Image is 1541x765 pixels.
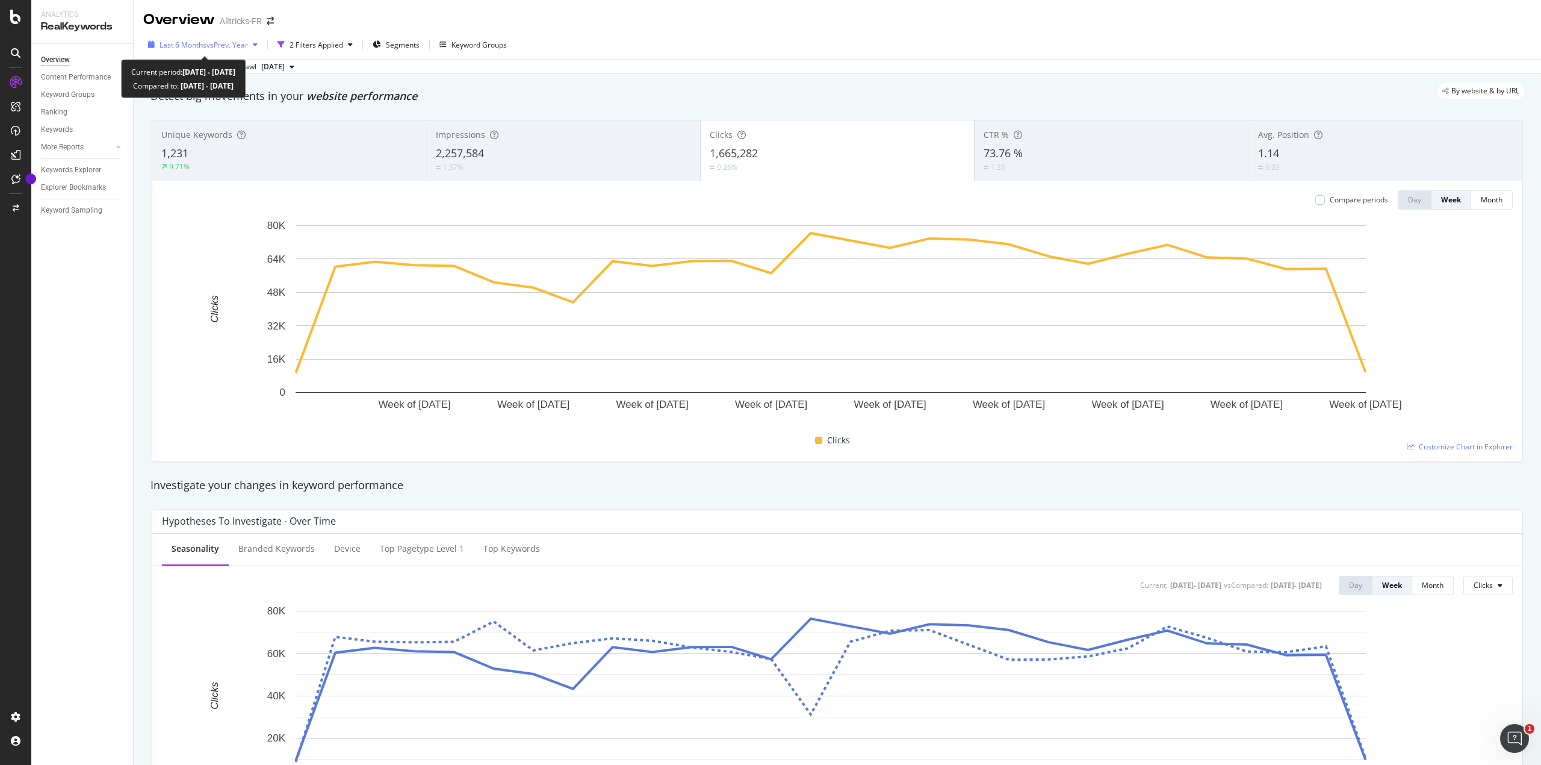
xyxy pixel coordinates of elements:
div: Keywords Explorer [41,164,101,176]
button: Week [1372,576,1412,595]
text: Week of [DATE] [735,399,807,410]
div: Overview [41,54,70,66]
div: 0.03 [1265,162,1280,172]
a: Keyword Sampling [41,204,125,217]
div: More Reports [41,141,84,154]
text: Clicks [209,682,220,710]
div: [DATE] - [DATE] [1271,580,1322,590]
img: Equal [1258,166,1263,169]
div: Current: [1140,580,1168,590]
span: By website & by URL [1451,87,1519,95]
text: Clicks [209,295,220,323]
text: Week of [DATE] [497,399,569,410]
span: Clicks [1474,580,1493,590]
span: Unique Keywords [161,129,232,140]
span: Last 6 Months [160,40,206,50]
div: Current period: [131,65,235,79]
div: Week [1382,580,1402,590]
div: [DATE] - [DATE] [1170,580,1221,590]
text: Week of [DATE] [1211,399,1283,410]
text: 80K [267,220,286,231]
div: Day [1408,195,1421,205]
div: 1.57% [443,162,464,172]
div: legacy label [1437,83,1524,99]
a: Ranking [41,106,125,119]
text: 64K [267,254,286,265]
div: Day [1349,580,1362,590]
button: 2 Filters Applied [273,35,358,54]
span: Customize Chart in Explorer [1419,442,1513,452]
span: 1,665,282 [710,146,758,160]
span: Segments [386,40,420,50]
text: 40K [267,690,286,702]
div: Keyword Groups [41,89,95,101]
div: Explorer Bookmarks [41,181,106,194]
img: Equal [710,166,715,169]
span: 73.76 % [984,146,1023,160]
div: RealKeywords [41,20,123,34]
img: Equal [984,166,988,169]
button: Day [1398,190,1431,210]
a: Keywords [41,123,125,136]
b: [DATE] - [DATE] [182,67,235,77]
div: Overview [143,10,215,30]
a: Keyword Groups [41,89,125,101]
text: Week of [DATE] [616,399,688,410]
a: Customize Chart in Explorer [1407,442,1513,452]
div: Tooltip anchor [25,173,36,184]
div: Month [1481,195,1502,205]
text: 60K [267,648,286,659]
div: Week [1441,195,1461,205]
button: Keyword Groups [435,35,512,54]
b: [DATE] - [DATE] [179,81,234,91]
div: Compare periods [1330,195,1388,205]
a: Keywords Explorer [41,164,125,176]
span: 2,257,584 [436,146,484,160]
text: 20K [267,732,286,744]
button: Month [1471,190,1513,210]
button: Week [1431,190,1471,210]
span: 1,231 [161,146,188,160]
div: vs Compared : [1224,580,1268,590]
a: Overview [41,54,125,66]
div: Device [334,543,361,555]
span: vs Prev. Year [206,40,248,50]
div: arrow-right-arrow-left [267,17,274,25]
svg: A chart. [162,219,1500,429]
text: Week of [DATE] [1091,399,1164,410]
div: Month [1422,580,1443,590]
div: 9.71% [169,161,190,172]
div: Keyword Groups [451,40,507,50]
span: Avg. Position [1258,129,1309,140]
text: 80K [267,605,286,617]
text: Week of [DATE] [973,399,1045,410]
span: 1.14 [1258,146,1279,160]
span: Clicks [827,433,850,448]
div: Keyword Sampling [41,204,102,217]
div: Alltricks-FR [220,15,262,27]
div: Content Performance [41,71,111,84]
text: Week of [DATE] [1329,399,1401,410]
span: Clicks [710,129,733,140]
button: Month [1412,576,1454,595]
span: CTR % [984,129,1009,140]
a: More Reports [41,141,113,154]
div: Ranking [41,106,67,119]
div: Analytics [41,10,123,20]
span: Impressions [436,129,485,140]
div: Seasonality [172,543,219,555]
div: Branded Keywords [238,543,315,555]
iframe: Intercom live chat [1500,724,1529,753]
div: Compared to: [133,79,234,93]
text: Week of [DATE] [854,399,926,410]
button: Segments [368,35,424,54]
button: Clicks [1463,576,1513,595]
text: 16K [267,354,286,365]
text: 32K [267,320,286,332]
div: Hypotheses to Investigate - Over Time [162,515,336,527]
button: [DATE] [256,60,299,74]
span: 1 [1525,724,1534,734]
a: Content Performance [41,71,125,84]
div: Top Keywords [483,543,540,555]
